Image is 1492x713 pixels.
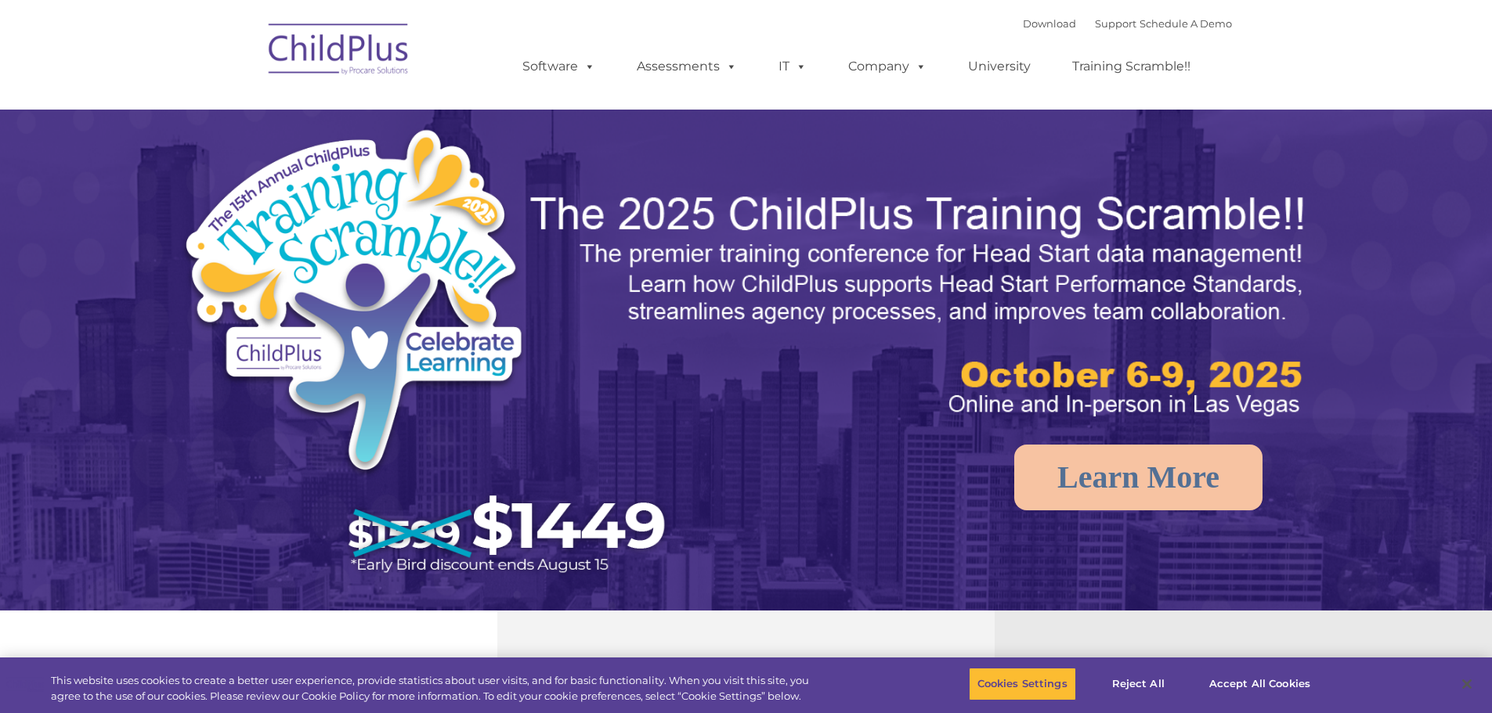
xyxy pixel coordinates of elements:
[1023,17,1076,30] a: Download
[969,668,1076,700] button: Cookies Settings
[1023,17,1232,30] font: |
[763,51,822,82] a: IT
[261,13,417,91] img: ChildPlus by Procare Solutions
[1095,17,1136,30] a: Support
[1140,17,1232,30] a: Schedule A Demo
[621,51,753,82] a: Assessments
[1201,668,1319,700] button: Accept All Cookies
[507,51,611,82] a: Software
[1014,445,1263,510] a: Learn More
[952,51,1046,82] a: University
[51,673,821,704] div: This website uses cookies to create a better user experience, provide statistics about user visit...
[1057,51,1206,82] a: Training Scramble!!
[1089,668,1187,700] button: Reject All
[1450,667,1484,701] button: Close
[833,51,942,82] a: Company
